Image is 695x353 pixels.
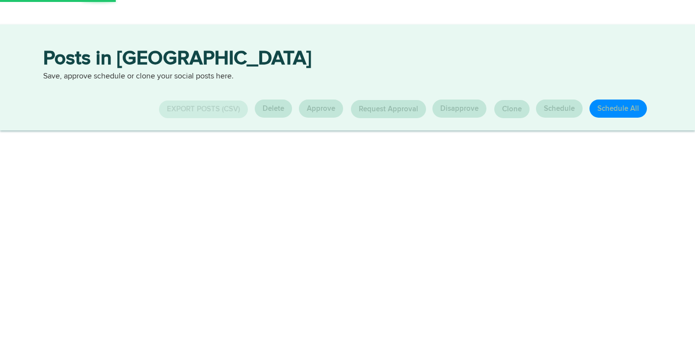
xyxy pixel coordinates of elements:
button: Schedule All [589,100,647,118]
button: Request Approval [351,100,426,118]
button: Approve [299,100,343,118]
button: Delete [255,100,292,118]
h3: Posts in [GEOGRAPHIC_DATA] [43,49,652,71]
span: Clone [502,105,522,113]
button: Clone [494,100,530,118]
span: Request Approval [359,105,418,113]
p: Save, approve schedule or clone your social posts here. [43,71,652,82]
button: Disapprove [432,100,486,118]
button: Export Posts (CSV) [159,101,248,118]
button: Schedule [536,100,583,118]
